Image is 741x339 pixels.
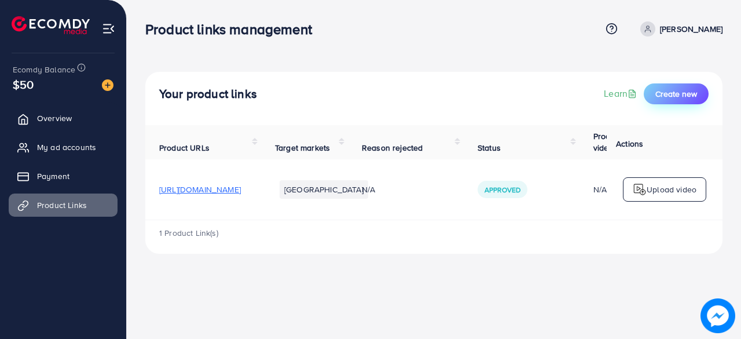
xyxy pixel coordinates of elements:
p: Upload video [647,183,696,196]
a: Learn [604,87,639,100]
span: Reason rejected [362,142,423,154]
span: Overview [37,112,72,124]
a: Payment [9,165,118,188]
span: Product video [593,130,622,154]
img: menu [102,22,115,35]
span: Ecomdy Balance [13,64,75,75]
h4: Your product links [159,87,257,101]
img: logo [633,183,647,196]
span: $50 [13,76,34,93]
span: Actions [616,138,643,150]
span: Status [478,142,501,154]
span: Approved [485,185,520,195]
div: N/A [593,184,622,195]
p: [PERSON_NAME] [660,22,722,36]
img: image [102,79,113,91]
span: N/A [362,184,375,195]
span: Payment [37,170,69,182]
span: Create new [655,88,697,100]
a: My ad accounts [9,136,118,159]
img: image [702,300,734,332]
h3: Product links management [145,21,321,38]
a: Product Links [9,194,118,217]
span: My ad accounts [37,141,96,153]
span: Product URLs [159,142,210,154]
img: logo [12,16,90,34]
span: Target markets [275,142,330,154]
li: [GEOGRAPHIC_DATA] [280,180,368,199]
span: Product Links [37,199,87,211]
a: [PERSON_NAME] [636,21,722,37]
span: [URL][DOMAIN_NAME] [159,184,241,195]
button: Create new [644,83,709,104]
a: Overview [9,107,118,130]
span: 1 Product Link(s) [159,227,218,239]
